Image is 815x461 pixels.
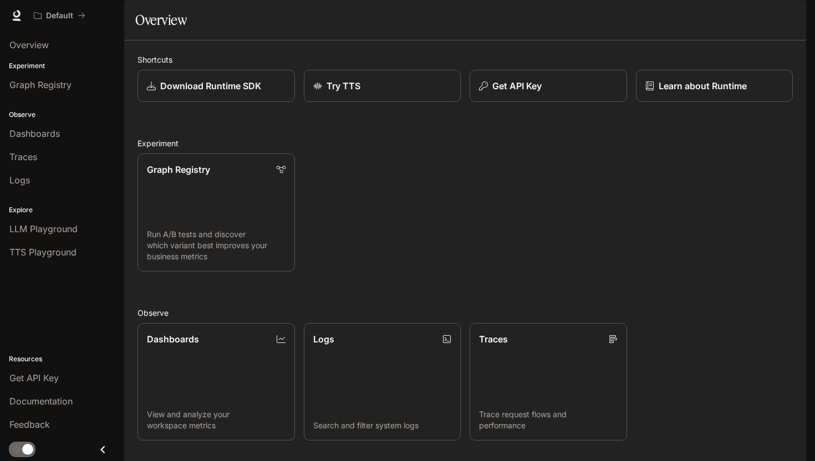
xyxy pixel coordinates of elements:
[492,79,542,93] p: Get API Key
[304,323,461,441] a: LogsSearch and filter system logs
[46,11,73,21] p: Default
[137,70,295,102] a: Download Runtime SDK
[135,9,187,31] h1: Overview
[137,137,793,149] h2: Experiment
[327,79,360,93] p: Try TTS
[29,4,90,27] button: All workspaces
[137,54,793,65] h2: Shortcuts
[313,332,334,346] p: Logs
[147,163,210,176] p: Graph Registry
[479,332,508,346] p: Traces
[137,153,295,272] a: Graph RegistryRun A/B tests and discover which variant best improves your business metrics
[479,409,618,431] p: Trace request flows and performance
[470,70,627,102] button: Get API Key
[304,70,461,102] a: Try TTS
[636,70,793,102] a: Learn about Runtime
[160,79,261,93] p: Download Runtime SDK
[137,307,793,319] h2: Observe
[470,323,627,441] a: TracesTrace request flows and performance
[147,409,286,431] p: View and analyze your workspace metrics
[313,420,452,431] p: Search and filter system logs
[147,332,199,346] p: Dashboards
[147,229,286,262] p: Run A/B tests and discover which variant best improves your business metrics
[137,323,295,441] a: DashboardsView and analyze your workspace metrics
[659,79,747,93] p: Learn about Runtime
